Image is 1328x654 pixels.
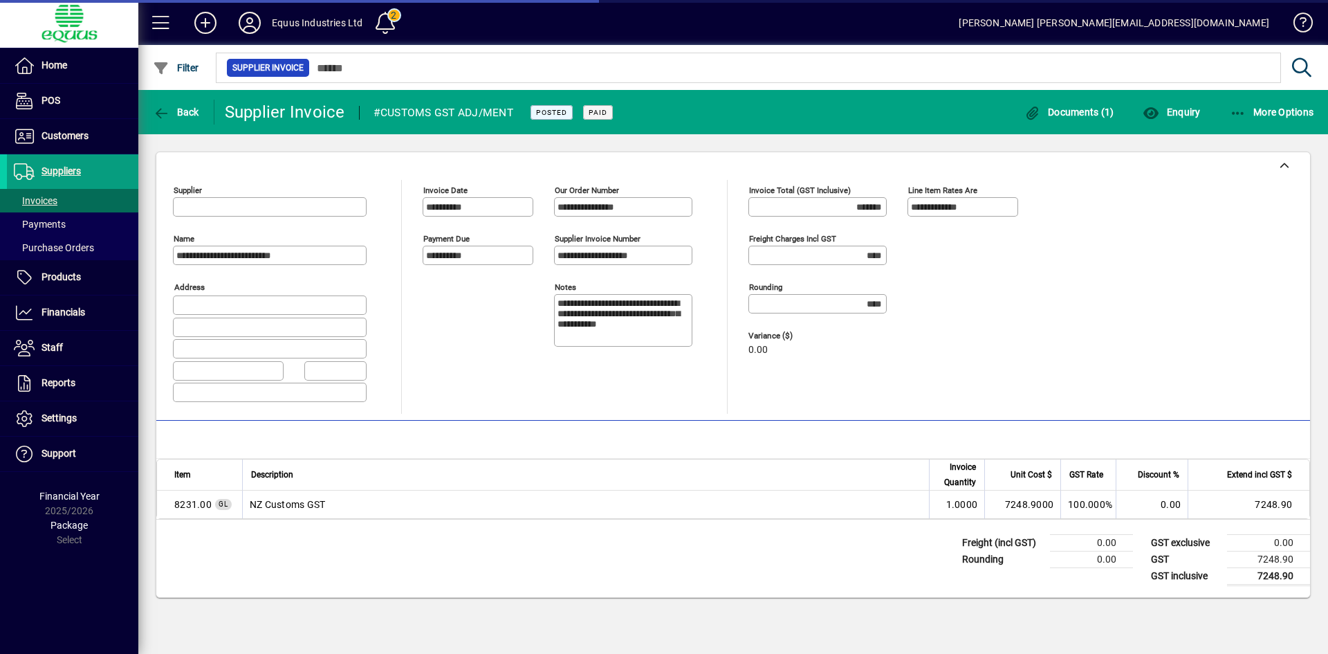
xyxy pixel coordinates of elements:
[219,500,228,508] span: GL
[1227,567,1310,585] td: 7248.90
[232,61,304,75] span: Supplier Invoice
[536,108,567,117] span: Posted
[423,234,470,244] mat-label: Payment due
[959,12,1269,34] div: [PERSON_NAME] [PERSON_NAME][EMAIL_ADDRESS][DOMAIN_NAME]
[1139,100,1203,125] button: Enquiry
[7,236,138,260] a: Purchase Orders
[1050,551,1133,567] td: 0.00
[1283,3,1311,48] a: Knowledge Base
[555,185,619,195] mat-label: Our order number
[955,534,1050,551] td: Freight (incl GST)
[749,185,851,195] mat-label: Invoice Total (GST inclusive)
[1138,467,1179,482] span: Discount %
[1227,551,1310,567] td: 7248.90
[174,498,212,511] span: NZ Customs GST
[41,165,81,176] span: Suppliers
[242,491,929,518] td: NZ Customs GST
[1143,107,1200,118] span: Enquiry
[41,95,60,106] span: POS
[1024,107,1114,118] span: Documents (1)
[183,10,228,35] button: Add
[589,108,607,117] span: Paid
[7,260,138,295] a: Products
[153,62,199,73] span: Filter
[7,212,138,236] a: Payments
[41,271,81,282] span: Products
[149,55,203,80] button: Filter
[1226,100,1318,125] button: More Options
[41,60,67,71] span: Home
[272,12,363,34] div: Equus Industries Ltd
[1060,491,1116,518] td: 100.000%
[1227,467,1292,482] span: Extend incl GST $
[938,460,976,490] span: Invoice Quantity
[1011,467,1052,482] span: Unit Cost $
[7,48,138,83] a: Home
[984,491,1060,518] td: 7248.9000
[749,282,782,292] mat-label: Rounding
[174,467,191,482] span: Item
[251,467,293,482] span: Description
[225,101,345,123] div: Supplier Invoice
[41,448,76,459] span: Support
[555,234,640,244] mat-label: Supplier invoice number
[174,234,194,244] mat-label: Name
[41,412,77,424] span: Settings
[1144,551,1227,567] td: GST
[1144,567,1227,585] td: GST inclusive
[14,242,94,253] span: Purchase Orders
[748,345,768,356] span: 0.00
[1116,491,1188,518] td: 0.00
[41,130,89,141] span: Customers
[7,84,138,118] a: POS
[7,331,138,365] a: Staff
[138,100,214,125] app-page-header-button: Back
[7,296,138,330] a: Financials
[153,107,199,118] span: Back
[149,100,203,125] button: Back
[955,551,1050,567] td: Rounding
[7,366,138,401] a: Reports
[228,10,272,35] button: Profile
[1050,534,1133,551] td: 0.00
[14,195,57,206] span: Invoices
[749,234,836,244] mat-label: Freight charges incl GST
[748,331,831,340] span: Variance ($)
[7,189,138,212] a: Invoices
[41,377,75,388] span: Reports
[1021,100,1118,125] button: Documents (1)
[41,307,85,318] span: Financials
[1227,534,1310,551] td: 0.00
[908,185,977,195] mat-label: Line item rates are
[39,491,100,502] span: Financial Year
[1188,491,1309,518] td: 7248.90
[373,102,513,124] div: #CUSTOMS GST ADJ/MENT
[555,282,576,292] mat-label: Notes
[7,401,138,436] a: Settings
[423,185,468,195] mat-label: Invoice date
[1144,534,1227,551] td: GST exclusive
[174,185,202,195] mat-label: Supplier
[7,437,138,471] a: Support
[1069,467,1103,482] span: GST Rate
[7,119,138,154] a: Customers
[14,219,66,230] span: Payments
[41,342,63,353] span: Staff
[929,491,984,518] td: 1.0000
[50,520,88,531] span: Package
[1230,107,1314,118] span: More Options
